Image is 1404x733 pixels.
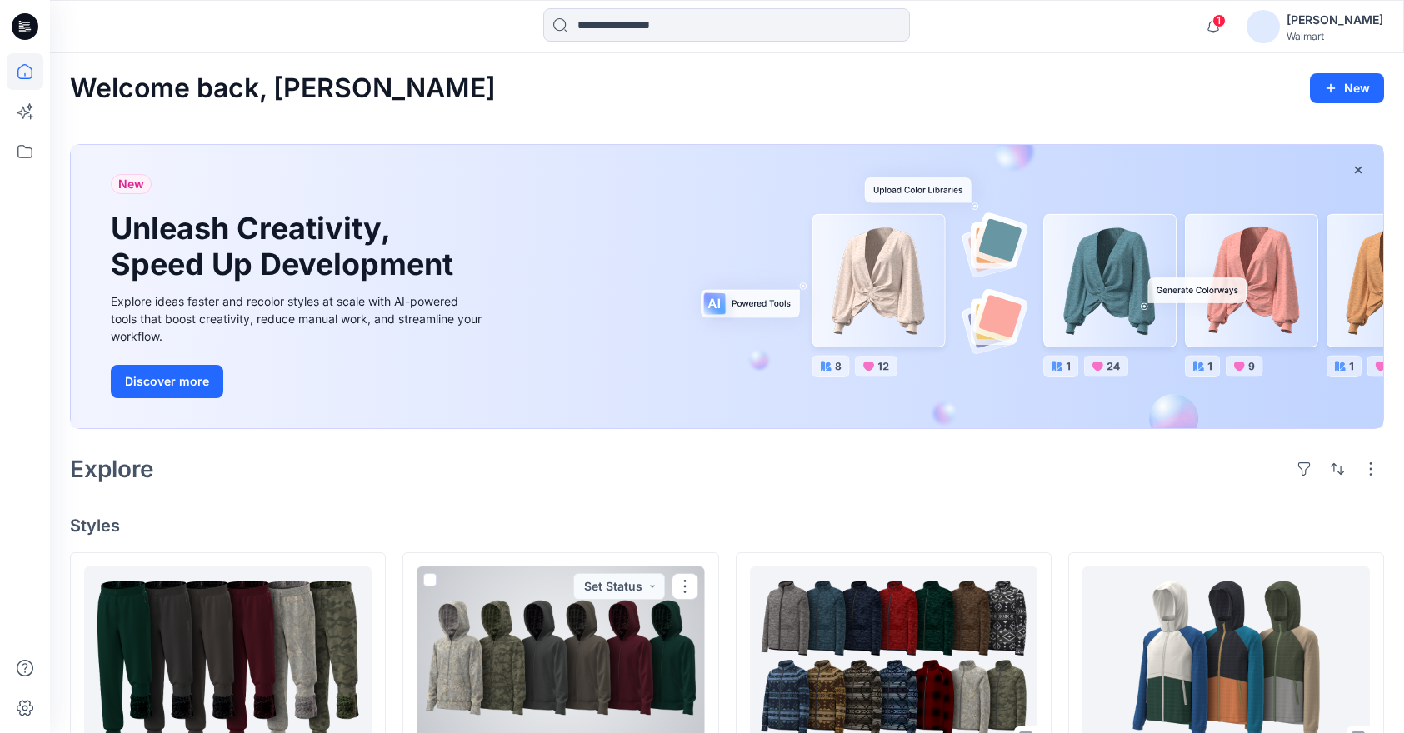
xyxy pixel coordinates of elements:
div: Walmart [1287,30,1383,42]
h2: Explore [70,456,154,482]
div: [PERSON_NAME] [1287,10,1383,30]
span: New [118,174,144,194]
h2: Welcome back, [PERSON_NAME] [70,73,496,104]
button: New [1310,73,1384,103]
span: 1 [1212,14,1226,27]
button: Discover more [111,365,223,398]
img: avatar [1247,10,1280,43]
div: Explore ideas faster and recolor styles at scale with AI-powered tools that boost creativity, red... [111,292,486,345]
h4: Styles [70,516,1384,536]
a: Discover more [111,365,486,398]
h1: Unleash Creativity, Speed Up Development [111,211,461,282]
